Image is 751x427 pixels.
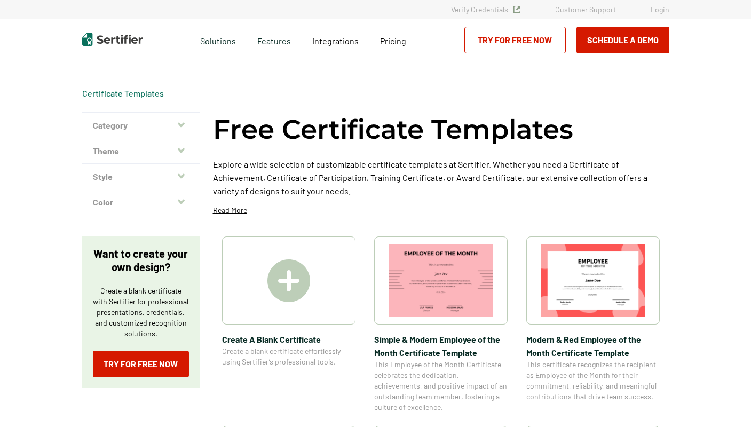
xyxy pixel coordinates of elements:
[389,244,493,317] img: Simple & Modern Employee of the Month Certificate Template
[526,333,660,359] span: Modern & Red Employee of the Month Certificate Template
[93,351,189,377] a: Try for Free Now
[380,33,406,46] a: Pricing
[213,112,573,147] h1: Free Certificate Templates
[555,5,616,14] a: Customer Support
[464,27,566,53] a: Try for Free Now
[82,138,200,164] button: Theme
[200,33,236,46] span: Solutions
[82,88,164,98] a: Certificate Templates
[526,236,660,413] a: Modern & Red Employee of the Month Certificate TemplateModern & Red Employee of the Month Certifi...
[82,164,200,189] button: Style
[93,286,189,339] p: Create a blank certificate with Sertifier for professional presentations, credentials, and custom...
[82,88,164,99] div: Breadcrumb
[374,359,508,413] span: This Employee of the Month Certificate celebrates the dedication, achievements, and positive impa...
[257,33,291,46] span: Features
[651,5,669,14] a: Login
[312,33,359,46] a: Integrations
[213,205,247,216] p: Read More
[222,346,355,367] span: Create a blank certificate effortlessly using Sertifier’s professional tools.
[82,189,200,215] button: Color
[213,157,669,197] p: Explore a wide selection of customizable certificate templates at Sertifier. Whether you need a C...
[82,33,143,46] img: Sertifier | Digital Credentialing Platform
[312,36,359,46] span: Integrations
[380,36,406,46] span: Pricing
[513,6,520,13] img: Verified
[82,88,164,99] span: Certificate Templates
[82,113,200,138] button: Category
[267,259,310,302] img: Create A Blank Certificate
[93,247,189,274] p: Want to create your own design?
[222,333,355,346] span: Create A Blank Certificate
[374,333,508,359] span: Simple & Modern Employee of the Month Certificate Template
[451,5,520,14] a: Verify Credentials
[526,359,660,402] span: This certificate recognizes the recipient as Employee of the Month for their commitment, reliabil...
[374,236,508,413] a: Simple & Modern Employee of the Month Certificate TemplateSimple & Modern Employee of the Month C...
[541,244,645,317] img: Modern & Red Employee of the Month Certificate Template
